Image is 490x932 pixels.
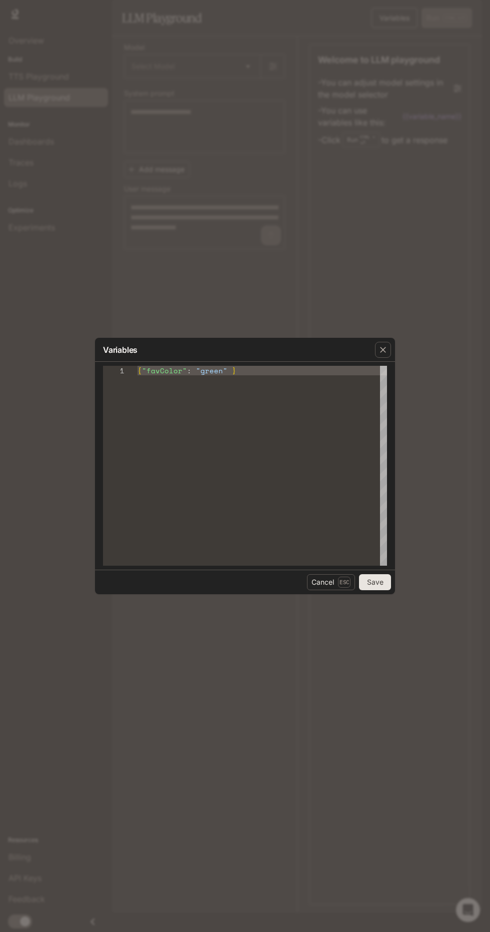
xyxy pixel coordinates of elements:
[196,365,227,376] span: "green"
[359,574,391,590] button: Save
[103,366,124,375] div: 1
[307,574,355,590] button: CancelEsc
[232,365,236,376] span: }
[137,365,142,376] span: {
[142,365,187,376] span: "favColor"
[103,344,137,356] p: Variables
[338,577,350,588] p: Esc
[187,365,191,376] span: :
